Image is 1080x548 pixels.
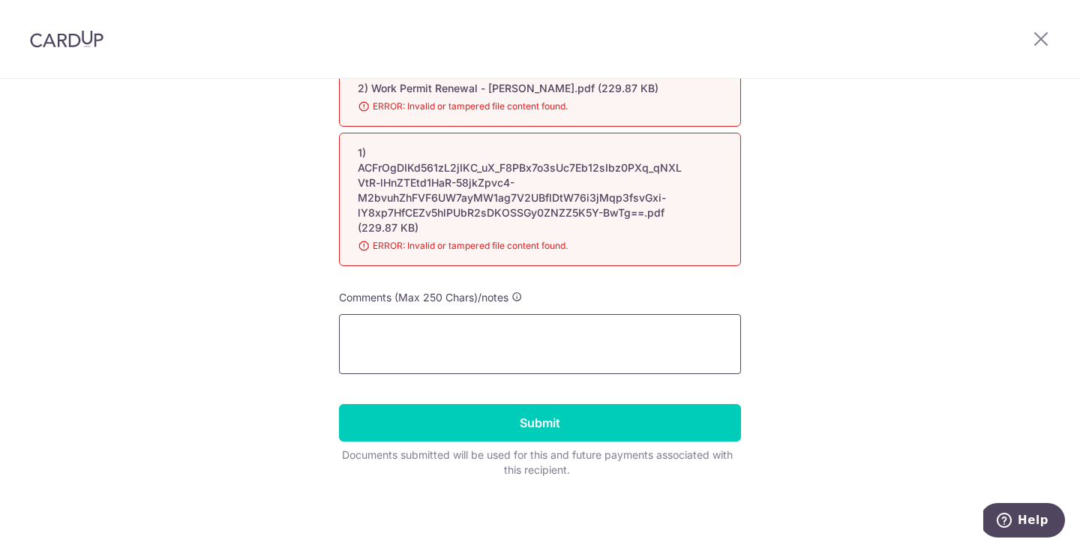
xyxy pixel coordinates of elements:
span: ERROR: Invalid or tampered file content found. [358,238,686,253]
div: Documents submitted will be used for this and future payments associated with this recipient. [339,448,735,478]
span: Comments (Max 250 Chars)/notes [339,291,508,304]
div: 2) Work Permit Renewal - [PERSON_NAME].pdf (229.87 KB) [358,81,686,96]
div: 1) ACFrOgDIKd561zL2jIKC_uX_F8PBx7o3sUc7Eb12sIbz0PXq_qNXLVtR-lHnZTEtd1HaR-58jkZpvc4-M2bvuhZhFVF6UW... [358,145,686,235]
input: Submit [339,404,741,442]
img: CardUp [30,30,103,48]
iframe: Opens a widget where you can find more information [983,503,1065,541]
span: ERROR: Invalid or tampered file content found. [358,99,686,114]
